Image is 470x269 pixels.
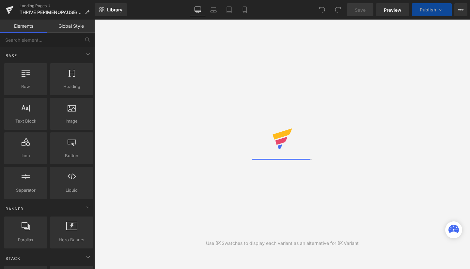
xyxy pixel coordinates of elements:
[6,187,45,194] span: Separator
[52,187,91,194] span: Liquid
[5,52,18,59] span: Base
[331,3,344,16] button: Redo
[316,3,329,16] button: Undo
[237,3,253,16] a: Mobile
[6,83,45,90] span: Row
[52,118,91,125] span: Image
[6,152,45,159] span: Icon
[384,7,401,13] span: Preview
[206,240,359,247] div: Use (P)Swatches to display each variant as an alternative for (P)Variant
[47,20,95,33] a: Global Style
[420,7,436,12] span: Publish
[20,10,82,15] span: THRIVE PERIMENOPAUSE/MENOPAUSE CHALLENGE - [DATE]
[95,3,127,16] a: New Library
[376,3,409,16] a: Preview
[52,83,91,90] span: Heading
[412,3,452,16] button: Publish
[107,7,122,13] span: Library
[5,206,24,212] span: Banner
[355,7,366,13] span: Save
[52,236,91,243] span: Hero Banner
[5,255,21,262] span: Stack
[6,236,45,243] span: Parallax
[454,3,467,16] button: More
[206,3,221,16] a: Laptop
[52,152,91,159] span: Button
[190,3,206,16] a: Desktop
[20,3,95,8] a: Landing Pages
[221,3,237,16] a: Tablet
[6,118,45,125] span: Text Block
